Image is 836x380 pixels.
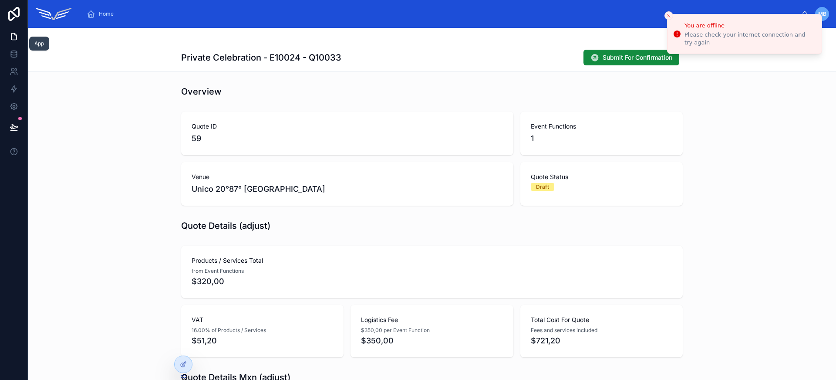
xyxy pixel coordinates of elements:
[531,327,597,334] span: Fees and services included
[818,10,826,17] span: MB
[192,335,333,347] span: $51,20
[192,316,333,324] span: VAT
[583,50,679,65] button: Submit For Confirmation
[192,268,244,275] span: from Event Functions
[531,122,672,131] span: Event Functions
[361,316,502,324] span: Logistics Fee
[192,275,672,288] span: $320,00
[84,6,120,22] a: Home
[181,51,341,64] h1: Private Celebration - E10024 - Q10033
[181,85,222,98] h1: Overview
[35,7,73,21] img: App logo
[684,31,815,47] div: Please check your internet connection and try again
[664,11,673,20] button: Close toast
[361,327,430,334] span: $350,00 per Event Function
[361,335,502,347] span: $350,00
[531,173,672,181] span: Quote Status
[603,53,672,62] span: Submit For Confirmation
[192,256,672,265] span: Products / Services Total
[192,122,503,131] span: Quote ID
[181,220,270,232] h1: Quote Details (adjust)
[192,132,503,145] span: 59
[34,40,44,47] div: App
[99,10,114,17] span: Home
[80,4,801,24] div: scrollable content
[531,335,672,347] span: $721,20
[531,132,534,145] span: 1
[192,173,503,181] span: Venue
[684,21,815,30] div: You are offline
[192,327,266,334] span: 16.00% of Products / Services
[536,183,549,191] div: Draft
[192,183,325,195] span: Unico 20°87° [GEOGRAPHIC_DATA]
[531,316,672,324] span: Total Cost For Quote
